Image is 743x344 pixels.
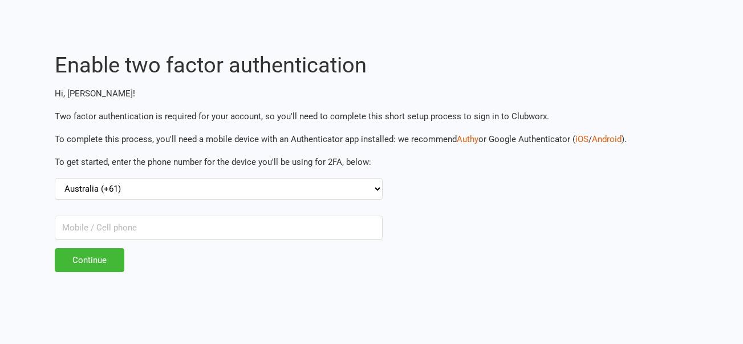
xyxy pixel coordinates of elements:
[55,132,727,146] p: To complete this process, you'll need a mobile device with an Authenticator app installed: we rec...
[55,87,727,100] p: Hi, [PERSON_NAME]!
[457,134,478,144] a: Authy
[55,110,727,123] p: Two factor authentication is required for your account, so you'll need to complete this short set...
[55,216,383,240] input: Mobile / Cell phone
[592,134,622,144] a: Android
[55,248,124,272] input: Continue
[55,155,727,169] p: To get started, enter the phone number for the device you'll be using for 2FA, below:
[575,134,588,144] a: iOS
[55,54,727,78] h2: Enable two factor authentication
